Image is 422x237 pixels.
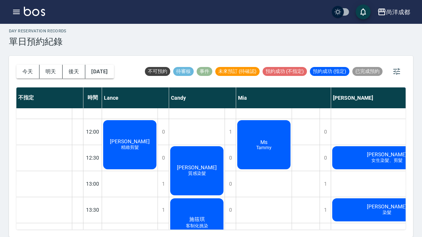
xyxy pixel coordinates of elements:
[225,171,236,197] div: 0
[83,197,102,223] div: 13:30
[320,145,331,171] div: 0
[145,68,170,75] span: 不可預約
[9,29,67,33] h2: day Reservation records
[310,68,349,75] span: 預約成功 (指定)
[225,197,236,223] div: 0
[16,65,39,79] button: 今天
[215,68,260,75] span: 未來預訂 (待確認)
[83,119,102,145] div: 12:00
[381,209,393,216] span: 染髮
[263,68,307,75] span: 預約成功 (不指定)
[83,171,102,197] div: 13:00
[197,68,212,75] span: 事件
[39,65,63,79] button: 明天
[225,119,236,145] div: 1
[108,138,151,144] span: [PERSON_NAME]
[370,157,404,164] span: 女生染髮、剪髮
[365,204,408,209] span: [PERSON_NAME]
[24,7,45,16] img: Logo
[356,4,371,19] button: save
[158,197,169,223] div: 1
[9,36,67,47] h3: 單日預約紀錄
[184,223,210,229] span: 客制化挑染
[83,145,102,171] div: 12:30
[320,197,331,223] div: 1
[85,65,114,79] button: [DATE]
[83,87,102,108] div: 時間
[158,119,169,145] div: 0
[188,216,206,223] span: 施筱琪
[236,87,331,108] div: Mia
[102,87,169,108] div: Lance
[16,87,83,108] div: 不指定
[158,145,169,171] div: 0
[120,144,140,151] span: 精緻剪髮
[187,170,207,177] span: 質感染髮
[352,68,383,75] span: 已完成預約
[175,164,218,170] span: [PERSON_NAME]
[374,4,413,20] button: 尚洋成都
[63,65,86,79] button: 後天
[158,171,169,197] div: 1
[259,139,269,145] span: Ms
[173,68,194,75] span: 待審核
[320,171,331,197] div: 1
[386,7,410,17] div: 尚洋成都
[225,145,236,171] div: 0
[169,87,236,108] div: Candy
[320,119,331,145] div: 0
[255,145,273,150] span: Tammy
[365,151,408,157] span: [PERSON_NAME]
